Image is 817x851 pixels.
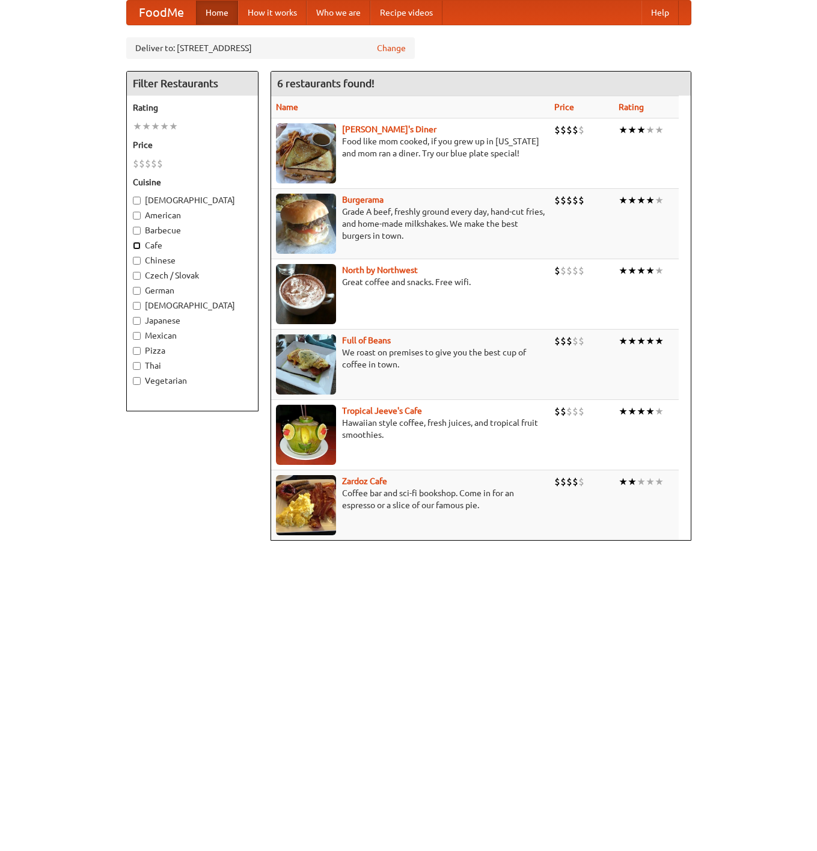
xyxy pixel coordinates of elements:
[554,102,574,112] a: Price
[133,257,141,265] input: Chinese
[276,405,336,465] img: jeeves.jpg
[133,347,141,355] input: Pizza
[133,269,252,281] label: Czech / Slovak
[554,123,560,137] li: $
[133,360,252,372] label: Thai
[133,102,252,114] h5: Rating
[133,157,139,170] li: $
[133,284,252,296] label: German
[554,194,560,207] li: $
[276,206,545,242] p: Grade A beef, freshly ground every day, hand-cut fries, and home-made milkshakes. We make the bes...
[133,227,141,235] input: Barbecue
[133,272,141,280] input: Czech / Slovak
[655,475,664,488] li: ★
[566,123,572,137] li: $
[133,194,252,206] label: [DEMOGRAPHIC_DATA]
[157,157,163,170] li: $
[619,123,628,137] li: ★
[276,264,336,324] img: north.jpg
[133,254,252,266] label: Chinese
[566,194,572,207] li: $
[619,334,628,348] li: ★
[560,475,566,488] li: $
[572,264,578,277] li: $
[377,42,406,54] a: Change
[133,302,141,310] input: [DEMOGRAPHIC_DATA]
[133,377,141,385] input: Vegetarian
[572,405,578,418] li: $
[619,405,628,418] li: ★
[342,265,418,275] a: North by Northwest
[655,264,664,277] li: ★
[637,123,646,137] li: ★
[276,475,336,535] img: zardoz.jpg
[619,475,628,488] li: ★
[370,1,442,25] a: Recipe videos
[133,209,252,221] label: American
[637,405,646,418] li: ★
[133,345,252,357] label: Pizza
[646,194,655,207] li: ★
[276,487,545,511] p: Coffee bar and sci-fi bookshop. Come in for an espresso or a slice of our famous pie.
[151,157,157,170] li: $
[578,405,584,418] li: $
[646,264,655,277] li: ★
[133,120,142,133] li: ★
[139,157,145,170] li: $
[578,194,584,207] li: $
[619,264,628,277] li: ★
[566,405,572,418] li: $
[637,264,646,277] li: ★
[646,475,655,488] li: ★
[572,334,578,348] li: $
[307,1,370,25] a: Who we are
[133,332,141,340] input: Mexican
[342,406,422,416] a: Tropical Jeeve's Cafe
[655,123,664,137] li: ★
[572,475,578,488] li: $
[133,375,252,387] label: Vegetarian
[145,157,151,170] li: $
[572,123,578,137] li: $
[276,346,545,370] p: We roast on premises to give you the best cup of coffee in town.
[126,37,415,59] div: Deliver to: [STREET_ADDRESS]
[566,264,572,277] li: $
[637,475,646,488] li: ★
[276,417,545,441] p: Hawaiian style coffee, fresh juices, and tropical fruit smoothies.
[342,336,391,345] a: Full of Beans
[342,476,387,486] a: Zardoz Cafe
[572,194,578,207] li: $
[578,123,584,137] li: $
[133,197,141,204] input: [DEMOGRAPHIC_DATA]
[578,475,584,488] li: $
[619,102,644,112] a: Rating
[342,124,436,134] a: [PERSON_NAME]'s Diner
[133,176,252,188] h5: Cuisine
[628,264,637,277] li: ★
[628,123,637,137] li: ★
[560,334,566,348] li: $
[646,123,655,137] li: ★
[628,334,637,348] li: ★
[628,405,637,418] li: ★
[560,264,566,277] li: $
[160,120,169,133] li: ★
[276,334,336,395] img: beans.jpg
[578,264,584,277] li: $
[560,405,566,418] li: $
[637,334,646,348] li: ★
[133,330,252,342] label: Mexican
[133,212,141,220] input: American
[554,264,560,277] li: $
[342,195,384,204] a: Burgerama
[637,194,646,207] li: ★
[646,405,655,418] li: ★
[133,224,252,236] label: Barbecue
[276,135,545,159] p: Food like mom cooked, if you grew up in [US_STATE] and mom ran a diner. Try our blue plate special!
[133,362,141,370] input: Thai
[554,475,560,488] li: $
[619,194,628,207] li: ★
